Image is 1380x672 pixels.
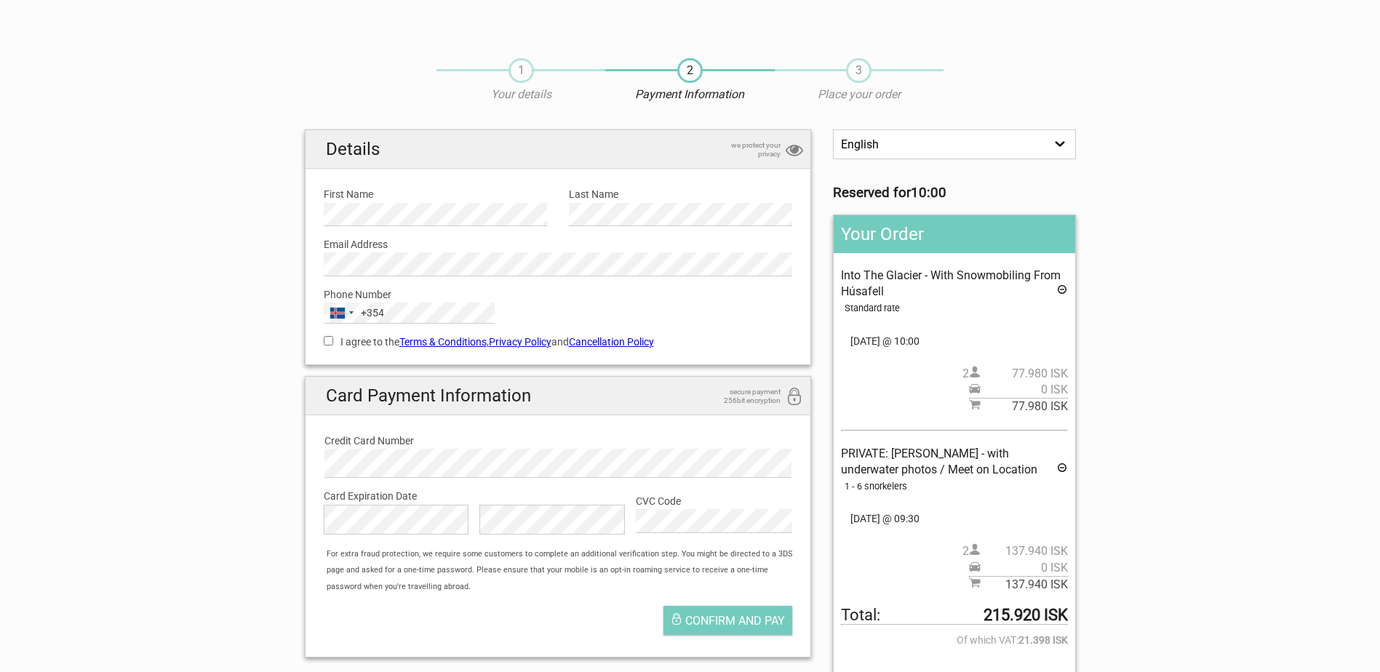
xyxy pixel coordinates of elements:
[605,87,774,103] p: Payment Information
[981,560,1068,576] span: 0 ISK
[569,186,792,202] label: Last Name
[969,398,1068,415] span: Subtotal
[324,186,547,202] label: First Name
[841,632,1067,648] span: Of which VAT:
[708,388,781,405] span: secure payment 256bit encryption
[636,493,792,509] label: CVC Code
[786,388,803,407] i: 256bit encryption
[841,333,1067,349] span: [DATE] @ 10:00
[324,303,384,322] button: Selected country
[834,215,1074,253] h2: Your Order
[981,399,1068,415] span: 77.980 ISK
[677,58,703,83] span: 2
[841,607,1067,624] span: Total to be paid
[786,141,803,161] i: privacy protection
[708,141,781,159] span: we protect your privacy
[962,366,1068,382] span: 2 person(s)
[845,300,1067,316] div: Standard rate
[324,334,793,350] label: I agree to the , and
[845,479,1067,495] div: 1 - 6 snorkelers
[569,336,654,348] a: Cancellation Policy
[984,607,1068,623] strong: 215.920 ISK
[324,236,793,252] label: Email Address
[981,382,1068,398] span: 0 ISK
[306,130,811,169] h2: Details
[361,305,384,321] div: +354
[911,185,946,201] strong: 10:00
[324,488,793,504] label: Card Expiration Date
[841,511,1067,527] span: [DATE] @ 09:30
[324,433,792,449] label: Credit Card Number
[846,58,872,83] span: 3
[841,268,1061,298] span: Into The Glacier - With Snowmobiling From Húsafell
[508,58,534,83] span: 1
[841,447,1037,476] span: PRIVATE: [PERSON_NAME] - with underwater photos / Meet on Location
[981,577,1068,593] span: 137.940 ISK
[319,546,810,595] div: For extra fraud protection, we require some customers to complete an additional verification step...
[1018,632,1068,648] strong: 21.398 ISK
[685,614,785,628] span: Confirm and pay
[969,560,1068,576] span: Pickup price
[969,382,1068,398] span: Pickup price
[489,336,551,348] a: Privacy Policy
[969,576,1068,593] span: Subtotal
[981,543,1068,559] span: 137.940 ISK
[981,366,1068,382] span: 77.980 ISK
[436,87,605,103] p: Your details
[663,606,792,635] button: Confirm and pay
[324,287,793,303] label: Phone Number
[306,377,811,415] h2: Card Payment Information
[962,543,1068,559] span: 2 person(s)
[399,336,487,348] a: Terms & Conditions
[775,87,944,103] p: Place your order
[833,185,1075,201] h3: Reserved for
